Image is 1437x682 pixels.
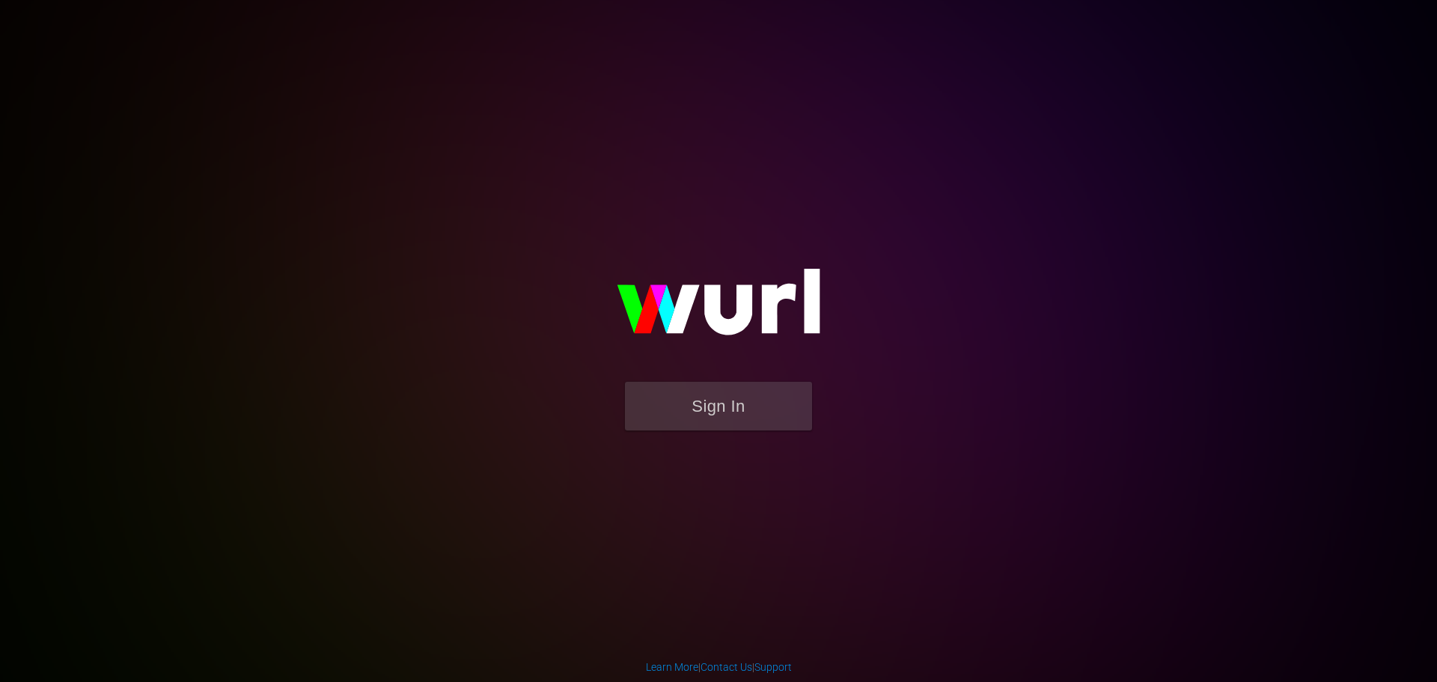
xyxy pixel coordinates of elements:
img: wurl-logo-on-black-223613ac3d8ba8fe6dc639794a292ebdb59501304c7dfd60c99c58986ef67473.svg [569,237,868,382]
a: Support [754,661,792,673]
a: Contact Us [701,661,752,673]
a: Learn More [646,661,698,673]
div: | | [646,660,792,675]
button: Sign In [625,382,812,430]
